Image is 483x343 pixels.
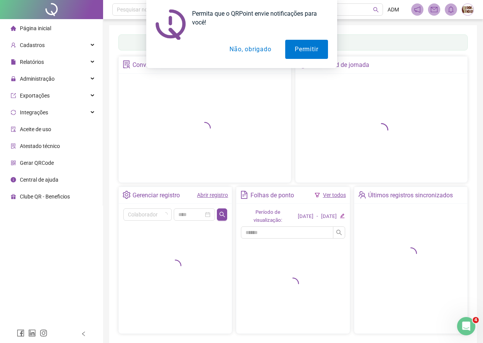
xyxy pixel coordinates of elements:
span: loading [169,259,182,272]
span: Gerar QRCode [20,160,54,166]
img: notification icon [155,9,186,40]
span: edit [340,213,345,218]
span: left [81,331,86,336]
span: instagram [40,329,47,337]
span: Integrações [20,109,48,115]
span: loading [198,121,212,135]
span: solution [11,143,16,149]
span: filter [315,192,320,198]
a: Ver todos [323,192,346,198]
div: - [317,213,318,221]
div: Gerenciar registro [132,189,180,202]
span: Administração [20,76,55,82]
a: Abrir registro [197,192,228,198]
span: team [358,191,366,199]
span: facebook [17,329,24,337]
span: Clube QR - Beneficios [20,193,70,200]
div: [DATE] [298,213,313,221]
span: Atestado técnico [20,143,60,149]
span: Exportações [20,93,50,99]
span: info-circle [11,177,16,182]
span: search [219,211,225,218]
span: loading [404,247,417,260]
div: Permita que o QRPoint envie notificações para você! [186,9,328,27]
span: Central de ajuda [20,177,58,183]
div: Período de visualização: [241,208,295,224]
span: 4 [473,317,479,323]
div: Últimos registros sincronizados [368,189,453,202]
button: Não, obrigado [220,40,281,59]
span: setting [123,191,131,199]
iframe: Intercom live chat [457,317,475,335]
span: file-text [240,191,248,199]
span: Aceite de uso [20,126,51,132]
div: Folhas de ponto [250,189,294,202]
span: search [336,229,342,236]
div: [DATE] [321,213,337,221]
span: export [11,93,16,98]
span: qrcode [11,160,16,166]
span: sync [11,110,16,115]
span: loading [286,277,300,290]
span: gift [11,194,16,199]
span: audit [11,127,16,132]
span: lock [11,76,16,81]
button: Permitir [285,40,328,59]
span: loading [163,212,168,217]
span: loading [374,122,389,138]
span: linkedin [28,329,36,337]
